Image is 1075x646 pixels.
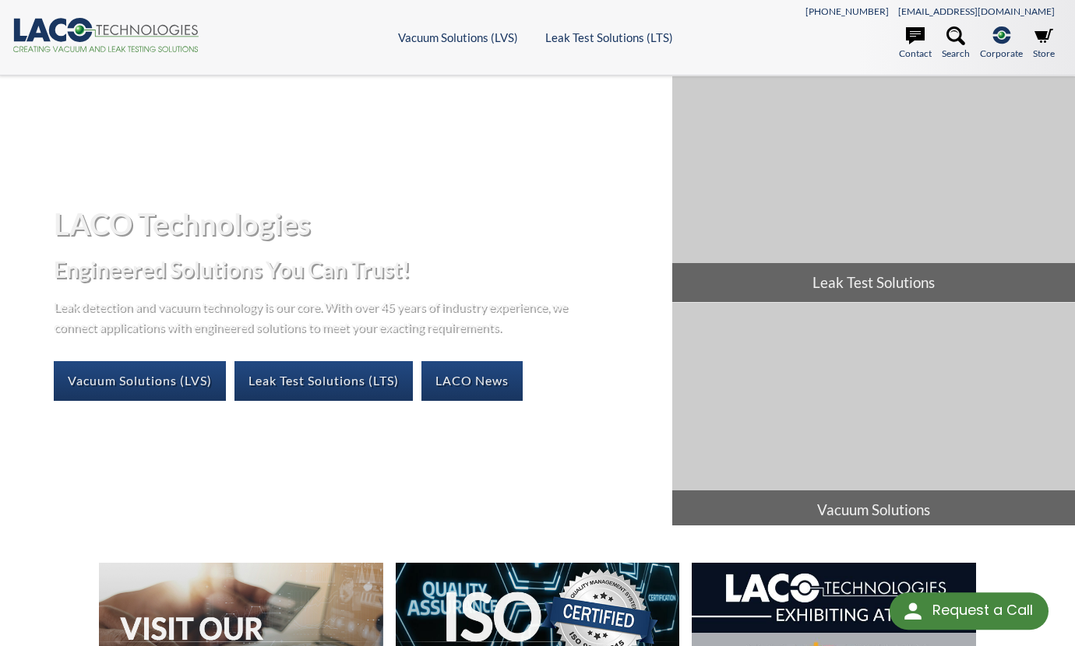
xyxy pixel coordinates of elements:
[54,205,660,243] h1: LACO Technologies
[1033,26,1055,61] a: Store
[54,297,576,336] p: Leak detection and vacuum technology is our core. With over 45 years of industry experience, we c...
[805,5,889,17] a: [PHONE_NUMBER]
[932,592,1033,628] div: Request a Call
[421,361,523,400] a: LACO News
[398,30,518,44] a: Vacuum Solutions (LVS)
[898,5,1055,17] a: [EMAIL_ADDRESS][DOMAIN_NAME]
[901,599,925,623] img: round button
[899,26,932,61] a: Contact
[54,361,226,400] a: Vacuum Solutions (LVS)
[942,26,970,61] a: Search
[980,46,1023,61] span: Corporate
[54,255,660,284] h2: Engineered Solutions You Can Trust!
[545,30,673,44] a: Leak Test Solutions (LTS)
[234,361,413,400] a: Leak Test Solutions (LTS)
[890,592,1049,630] div: Request a Call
